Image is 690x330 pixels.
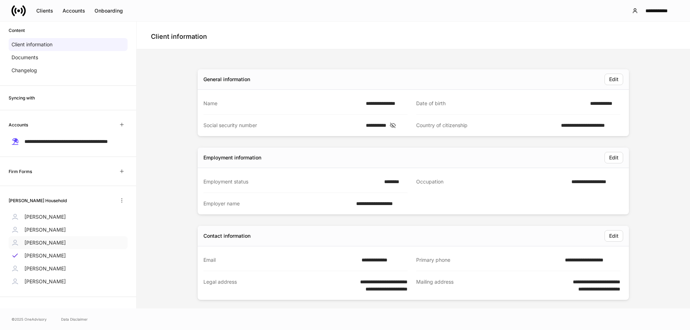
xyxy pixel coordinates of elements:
button: Onboarding [90,5,128,17]
p: [PERSON_NAME] [24,226,66,233]
p: [PERSON_NAME] [24,213,66,220]
a: [PERSON_NAME] [9,249,128,262]
h6: Syncing with [9,94,35,101]
p: [PERSON_NAME] [24,252,66,259]
a: [PERSON_NAME] [9,262,128,275]
div: Edit [609,232,618,240]
div: Onboarding [95,7,123,14]
h6: Firm Forms [9,168,32,175]
div: Employer name [203,200,352,207]
span: © 2025 OneAdvisory [11,316,47,322]
div: Edit [609,76,618,83]
div: Date of birth [416,100,586,107]
a: Documents [9,51,128,64]
button: Clients [32,5,58,17]
div: Email [203,256,357,264]
a: Data Disclaimer [61,316,88,322]
a: Changelog [9,64,128,77]
div: Country of citizenship [416,122,557,129]
div: Name [203,100,362,107]
div: Clients [36,7,53,14]
div: Contact information [203,232,250,240]
h6: Content [9,27,25,34]
h4: Client information [151,32,207,41]
div: Legal address [203,278,335,293]
button: Edit [604,152,623,163]
div: Accounts [63,7,85,14]
a: Client information [9,38,128,51]
p: [PERSON_NAME] [24,265,66,272]
h6: Accounts [9,121,28,128]
a: [PERSON_NAME] [9,223,128,236]
p: Changelog [11,67,37,74]
a: [PERSON_NAME] [9,236,128,249]
a: [PERSON_NAME] [9,275,128,288]
p: [PERSON_NAME] [24,239,66,246]
h6: [PERSON_NAME] Household [9,197,67,204]
div: Employment status [203,178,380,185]
div: Edit [609,154,618,161]
div: General information [203,76,250,83]
p: Client information [11,41,52,48]
div: Employment information [203,154,261,161]
div: Social security number [203,122,362,129]
a: [PERSON_NAME] [9,210,128,223]
div: Mailing address [416,278,548,293]
div: Occupation [416,178,567,186]
div: Primary phone [416,256,561,264]
p: Documents [11,54,38,61]
button: Edit [604,230,623,242]
p: [PERSON_NAME] [24,278,66,285]
button: Accounts [58,5,90,17]
button: Edit [604,74,623,85]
